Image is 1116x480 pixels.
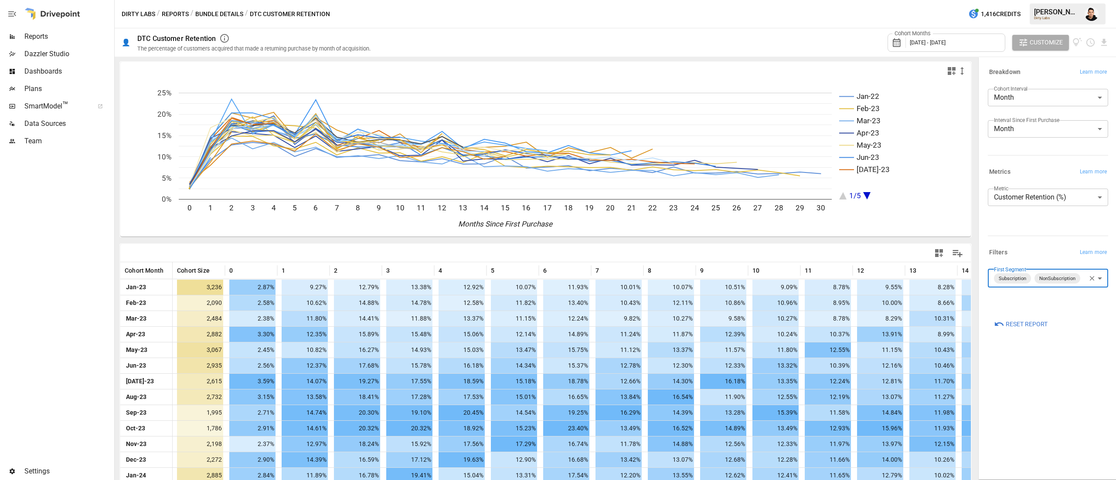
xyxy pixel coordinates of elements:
[439,389,485,405] span: 17.53%
[989,248,1007,257] h6: Filters
[1080,68,1107,77] span: Learn more
[962,405,1008,420] span: 12.23%
[648,203,657,212] text: 22
[648,374,694,389] span: 14.30%
[177,374,223,389] span: 2,615
[439,327,485,342] span: 15.06%
[796,203,804,212] text: 29
[543,389,589,405] span: 16.65%
[162,9,189,20] button: Reports
[491,436,537,452] span: 17.29%
[125,405,148,420] span: Sep-23
[120,80,958,237] svg: A chart.
[439,342,485,358] span: 15.03%
[293,203,297,212] text: 5
[491,280,537,295] span: 10.07%
[962,311,1008,326] span: 7.65%
[962,295,1008,311] span: 10.67%
[417,203,425,212] text: 11
[137,34,216,43] div: DTC Customer Retention
[334,327,380,342] span: 15.89%
[805,266,812,275] span: 11
[439,374,485,389] span: 18.59%
[1036,274,1079,284] span: NonSubscription
[857,141,881,149] text: May-23
[386,358,432,373] span: 15.78%
[857,92,879,101] text: Jan-22
[648,266,651,275] span: 8
[648,436,694,452] span: 14.88%
[857,311,903,326] span: 8.29%
[229,405,276,420] span: 2.71%
[177,358,223,373] span: 2,935
[386,311,432,326] span: 11.88%
[377,203,381,212] text: 9
[356,203,360,212] text: 8
[857,389,903,405] span: 13.07%
[522,203,531,212] text: 16
[438,203,446,212] text: 12
[229,295,276,311] span: 2.58%
[491,342,537,358] span: 13.47%
[732,203,741,212] text: 26
[125,358,147,373] span: Jun-23
[648,342,694,358] span: 13.37%
[543,358,589,373] span: 15.37%
[1085,7,1099,21] div: Francisco Sanchez
[711,203,720,212] text: 25
[125,311,148,326] span: Mar-23
[988,89,1108,106] div: Month
[700,374,746,389] span: 16.18%
[386,280,432,295] span: 13.38%
[752,358,799,373] span: 13.32%
[775,203,783,212] text: 28
[962,327,1008,342] span: 9.51%
[282,436,328,452] span: 12.97%
[251,203,255,212] text: 3
[595,358,642,373] span: 12.78%
[24,118,112,129] span: Data Sources
[543,280,589,295] span: 11.93%
[177,295,223,311] span: 2,090
[543,342,589,358] span: 15.75%
[857,128,879,137] text: Apr-23
[334,421,380,436] span: 20.32%
[491,421,537,436] span: 15.23%
[805,421,851,436] span: 12.93%
[805,342,851,358] span: 12.55%
[752,405,799,420] span: 15.39%
[245,9,248,20] div: /
[648,295,694,311] span: 12.11%
[857,266,864,275] span: 12
[962,374,1008,389] span: 11.13%
[857,327,903,342] span: 13.91%
[805,280,851,295] span: 8.78%
[1034,16,1079,20] div: Dirty Labs
[1080,248,1107,257] span: Learn more
[229,311,276,326] span: 2.38%
[386,421,432,436] span: 20.32%
[669,203,678,212] text: 23
[125,421,146,436] span: Oct-23
[335,203,339,212] text: 7
[386,389,432,405] span: 17.28%
[187,203,192,212] text: 0
[125,280,147,295] span: Jan-23
[125,374,155,389] span: [DATE]-23
[1006,319,1048,330] span: Reset Report
[491,358,537,373] span: 14.34%
[988,189,1108,206] div: Customer Retention (%)
[439,295,485,311] span: 12.58%
[752,327,799,342] span: 10.24%
[313,203,318,212] text: 6
[272,203,276,212] text: 4
[909,389,956,405] span: 11.27%
[909,295,956,311] span: 8.66%
[439,405,485,420] span: 20.45%
[857,374,903,389] span: 12.81%
[648,327,694,342] span: 11.87%
[24,84,112,94] span: Plans
[439,266,442,275] span: 4
[962,389,1008,405] span: 10.21%
[805,311,851,326] span: 8.78%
